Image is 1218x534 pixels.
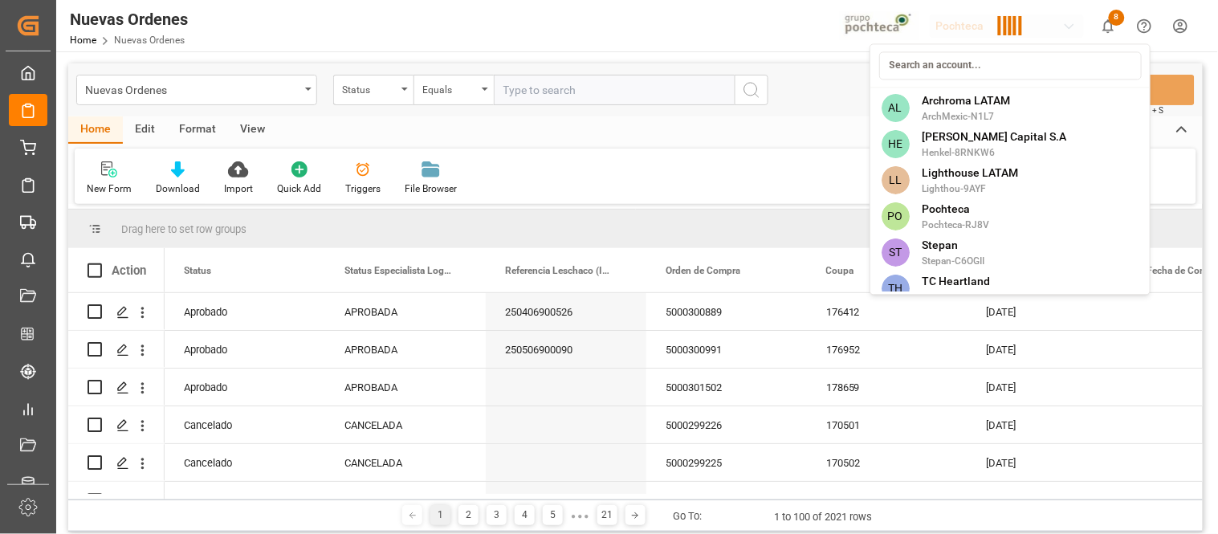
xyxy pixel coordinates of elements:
[646,482,807,519] div: 5000299227
[333,75,413,105] button: open menu
[775,509,873,525] div: 1 to 100 of 2021 rows
[165,444,325,481] div: Cancelado
[505,265,613,276] span: Referencia Leschaco (Impo)
[405,181,457,196] div: File Browser
[807,331,967,368] div: 176952
[840,12,919,40] img: pochtecaImg.jpg_1689854062.jpg
[345,181,381,196] div: Triggers
[597,505,617,525] div: 21
[666,265,740,276] span: Orden de Compra
[344,483,466,520] div: CANCELADA
[413,75,494,105] button: open menu
[807,482,967,519] div: 170500
[224,181,253,196] div: Import
[967,293,1128,330] div: [DATE]
[76,75,317,105] button: open menu
[1109,10,1125,26] span: 8
[674,508,703,524] div: Go To:
[967,482,1128,519] div: [DATE]
[807,293,967,330] div: 176412
[165,369,325,406] div: Aprobado
[807,369,967,406] div: 178659
[487,505,507,525] div: 3
[68,293,165,331] div: Press SPACE to select this row.
[344,407,466,444] div: CANCELADA
[344,369,466,406] div: APROBADA
[165,293,325,330] div: Aprobado
[515,505,535,525] div: 4
[68,406,165,444] div: Press SPACE to select this row.
[68,116,123,144] div: Home
[458,505,479,525] div: 2
[807,444,967,481] div: 170502
[112,263,146,278] div: Action
[165,482,325,519] div: Cancelado
[826,265,854,276] span: Coupa
[646,369,807,406] div: 5000301502
[277,181,321,196] div: Quick Add
[228,116,277,144] div: View
[967,331,1128,368] div: [DATE]
[344,332,466,369] div: APROBADA
[70,7,188,31] div: Nuevas Ordenes
[156,181,200,196] div: Download
[344,445,466,482] div: CANCELADA
[123,116,167,144] div: Edit
[68,444,165,482] div: Press SPACE to select this row.
[68,369,165,406] div: Press SPACE to select this row.
[344,265,452,276] span: Status Especialista Logístico
[967,444,1128,481] div: [DATE]
[167,116,228,144] div: Format
[735,75,768,105] button: search button
[486,293,646,330] div: 250406900526
[68,331,165,369] div: Press SPACE to select this row.
[342,79,397,97] div: Status
[967,369,1128,406] div: [DATE]
[165,331,325,368] div: Aprobado
[1126,8,1163,44] button: Help Center
[87,181,132,196] div: New Form
[184,265,211,276] span: Status
[646,293,807,330] div: 5000300889
[646,331,807,368] div: 5000300991
[68,482,165,520] div: Press SPACE to select this row.
[571,510,589,522] div: ● ● ●
[494,75,735,105] input: Type to search
[646,444,807,481] div: 5000299225
[967,406,1128,443] div: [DATE]
[430,505,450,525] div: 1
[85,79,299,99] div: Nuevas Ordenes
[646,406,807,443] div: 5000299226
[165,406,325,443] div: Cancelado
[807,406,967,443] div: 170501
[543,505,563,525] div: 5
[422,79,477,97] div: Equals
[879,51,1142,79] input: Search an account...
[344,294,466,331] div: APROBADA
[486,331,646,368] div: 250506900090
[121,223,246,235] span: Drag here to set row groups
[1090,8,1126,44] button: show 8 new notifications
[70,35,96,46] a: Home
